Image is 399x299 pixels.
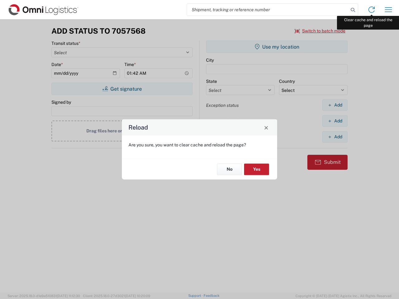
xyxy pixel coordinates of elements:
button: Close [262,123,271,132]
h4: Reload [128,123,148,132]
button: Yes [244,164,269,175]
input: Shipment, tracking or reference number [187,4,349,16]
p: Are you sure, you want to clear cache and reload the page? [128,142,271,148]
button: No [217,164,242,175]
